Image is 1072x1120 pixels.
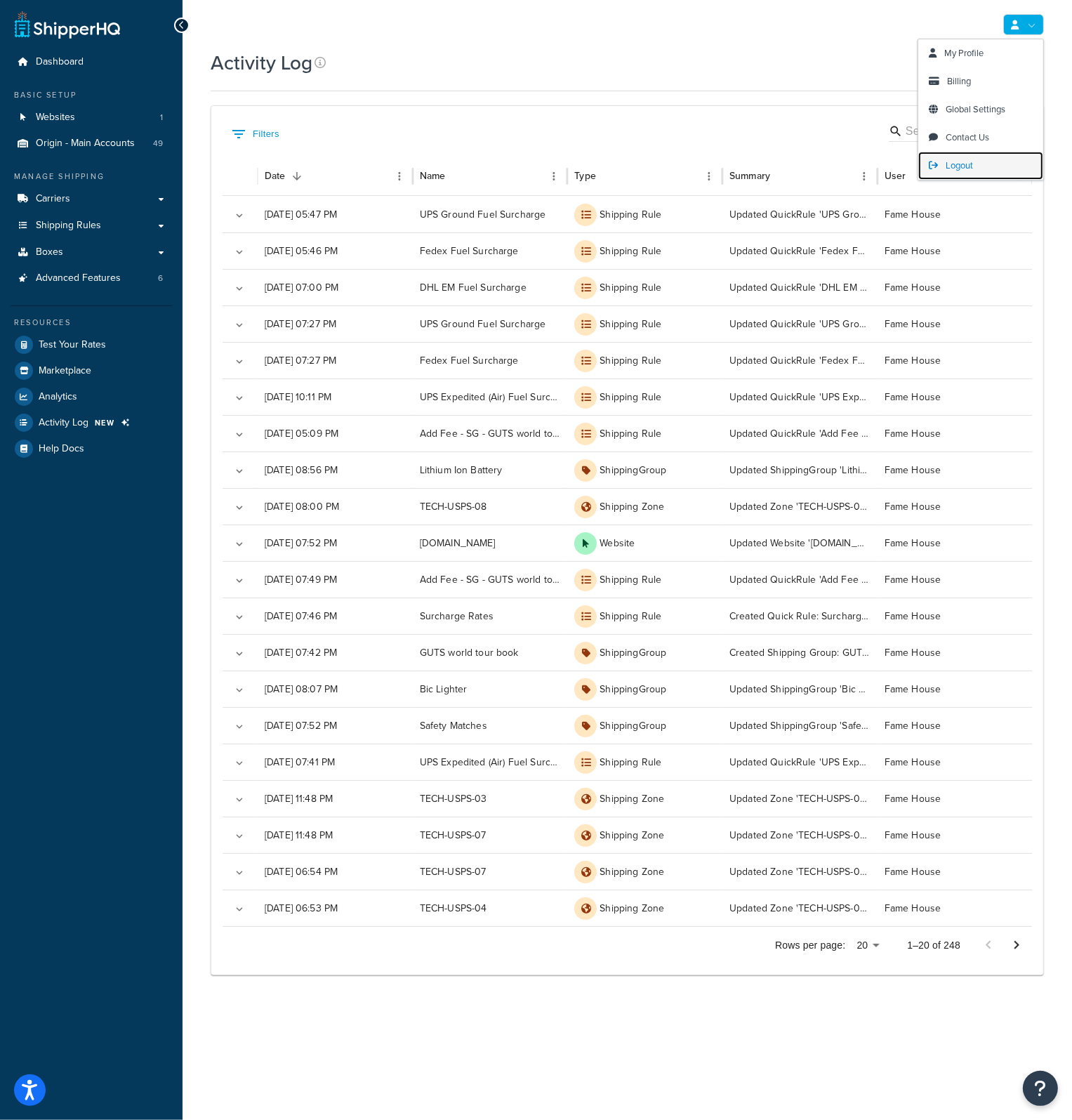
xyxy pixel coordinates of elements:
div: Fame House [878,598,1033,634]
button: Open Resource Center [1023,1071,1058,1106]
div: TECH-USPS-08 [413,488,568,525]
span: Marketplace [39,365,91,377]
button: Expand [230,206,249,225]
div: Add Fee - SG - GUTS world tour book [413,561,568,598]
div: Updated Zone 'TECH-USPS-07': ZIP/Postcodes [722,853,878,890]
div: Fame House [878,525,1033,561]
span: My Profile [944,46,984,60]
button: Expand [230,279,249,298]
button: Expand [230,461,249,481]
div: Date [265,169,286,183]
div: Fame House [878,671,1033,707]
div: Updated QuickRule 'UPS Expedited (Air) Fuel Surcharge Collection': By a Percentage [722,378,878,415]
a: Marketplace [11,358,172,383]
div: Fame House [878,232,1033,269]
a: My Profile [918,39,1043,67]
a: Test Your Rates [11,332,172,357]
button: Expand [230,644,249,664]
p: Shipping Zone [600,902,664,916]
div: Updated QuickRule 'Add Fee - SG - GUTS world tour book': Shipping Rule Name, Internal Description... [722,561,878,598]
div: Lithium Ion Battery [413,452,568,488]
button: Expand [230,242,249,262]
p: Rows per page: [775,938,845,952]
button: Expand [230,826,249,846]
div: User [885,169,906,183]
div: Updated ShippingGroup 'Safety Matches': Rate Products in this Group as a Separate Shipment [722,707,878,744]
p: Shipping Rule [600,573,661,587]
a: Activity Log NEW [11,410,172,435]
div: Fame House [878,452,1033,488]
div: [DATE] 06:53 PM [258,890,413,926]
span: NEW [95,417,115,428]
li: Dashboard [11,49,172,75]
div: Manage Shipping [11,171,172,183]
div: [DATE] 07:27 PM [258,342,413,378]
p: Shipping Rule [600,756,661,770]
span: Dashboard [36,56,84,68]
span: Global Settings [946,103,1005,116]
div: Surcharge Rates [413,598,568,634]
div: Fame House [878,196,1033,232]
h1: Activity Log [211,49,312,77]
button: Expand [230,717,249,737]
a: Boxes [11,239,172,265]
div: Type [574,169,596,183]
span: Activity Log [39,417,88,429]
input: Search… [906,124,1008,140]
a: Analytics [11,384,172,409]
div: Fame House [878,780,1033,817]
div: Updated QuickRule 'UPS Ground Fuel Surcharge': By a Percentage [722,196,878,232]
a: Shipping Rules [11,213,172,239]
button: Menu [390,166,409,186]
div: [DATE] 08:07 PM [258,671,413,707]
div: Fedex Fuel Surcharge [413,342,568,378]
p: Shipping Rule [600,390,661,404]
div: Fame House [878,305,1033,342]
div: [DATE] 05:47 PM [258,196,413,232]
div: [DATE] 07:27 PM [258,305,413,342]
div: paige-sandbox.myshopify.com [413,525,568,561]
p: Shipping Zone [600,500,664,514]
div: TECH-USPS-04 [413,890,568,926]
span: Boxes [36,246,63,258]
a: Billing [918,67,1043,95]
span: Advanced Features [36,272,121,284]
span: 49 [153,138,163,150]
div: [DATE] 07:52 PM [258,525,413,561]
div: Updated QuickRule 'UPS Expedited (Air) Fuel Surcharge Collection': By a Percentage [722,744,878,780]
p: Shipping Rule [600,281,661,295]
span: Help Docs [39,443,84,455]
div: Fame House [878,817,1033,853]
a: Origin - Main Accounts 49 [11,131,172,157]
li: Global Settings [918,95,1043,124]
div: Updated Zone 'TECH-USPS-03': ZIP/Postcodes [722,780,878,817]
div: Updated QuickRule 'DHL EM Fuel Surcharge': By a Flat Rate [722,269,878,305]
div: TECH-USPS-07 [413,817,568,853]
button: Expand [230,680,249,700]
a: Carriers [11,186,172,212]
button: Expand [230,352,249,371]
div: [DATE] 07:41 PM [258,744,413,780]
p: Shipping Zone [600,865,664,879]
div: Safety Matches [413,707,568,744]
div: [DATE] 11:48 PM [258,817,413,853]
span: Websites [36,112,75,124]
div: [DATE] 05:09 PM [258,415,413,452]
button: Menu [699,166,719,186]
span: Logout [946,159,973,172]
p: ShippingGroup [600,719,666,733]
a: Contact Us [918,124,1043,152]
div: GUTS world tour book [413,634,568,671]
button: Expand [230,607,249,627]
div: Fame House [878,890,1033,926]
div: Fame House [878,744,1033,780]
button: Expand [230,534,249,554]
span: Origin - Main Accounts [36,138,135,150]
div: Resources [11,317,172,329]
div: Updated ShippingGroup 'Bic Lighter': Zones [722,671,878,707]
